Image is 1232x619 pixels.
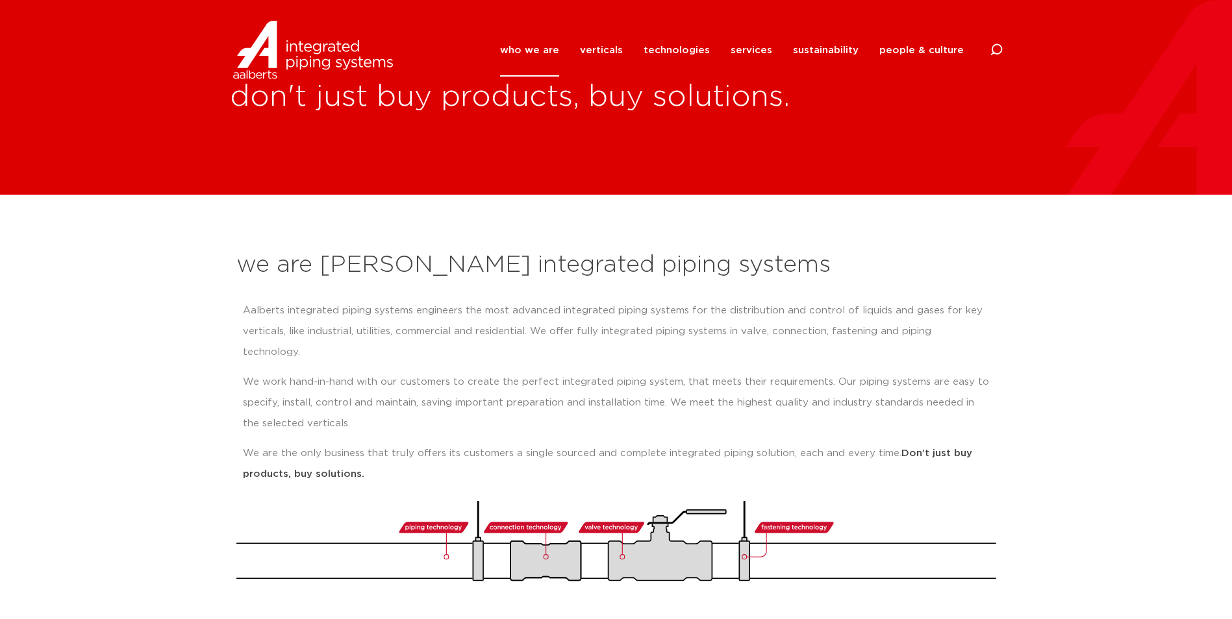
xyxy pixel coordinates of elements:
p: Aalberts integrated piping systems engineers the most advanced integrated piping systems for the ... [243,300,990,363]
p: We are the only business that truly offers its customers a single sourced and complete integrated... [243,443,990,485]
nav: Menu [500,24,964,77]
a: people & culture [879,24,964,77]
a: services [731,24,772,77]
p: We work hand-in-hand with our customers to create the perfect integrated piping system, that meet... [243,372,990,434]
a: who we are [500,24,559,77]
a: verticals [580,24,623,77]
a: technologies [644,24,710,77]
h2: we are [PERSON_NAME] integrated piping systems [236,250,996,281]
a: sustainability [793,24,859,77]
